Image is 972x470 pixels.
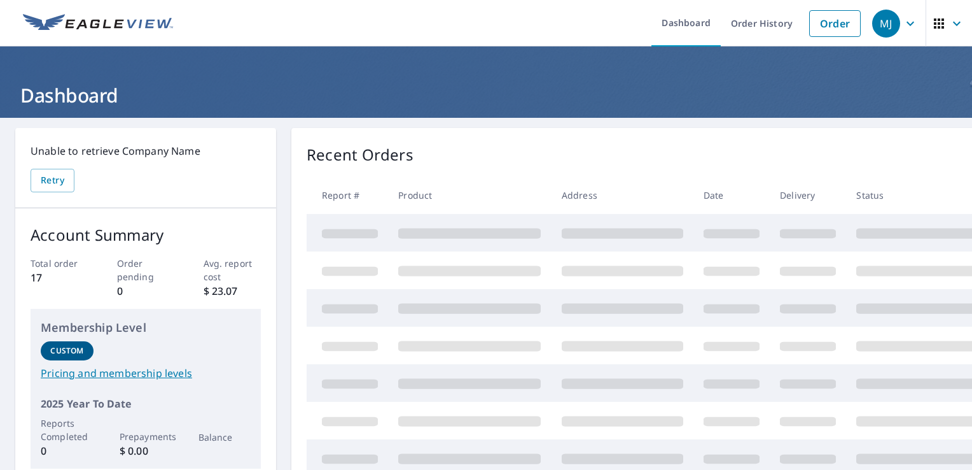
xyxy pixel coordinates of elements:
[204,283,261,299] p: $ 23.07
[120,443,172,459] p: $ 0.00
[120,430,172,443] p: Prepayments
[117,283,175,299] p: 0
[693,176,770,214] th: Date
[31,257,88,270] p: Total order
[809,10,861,37] a: Order
[872,10,900,38] div: MJ
[41,173,64,189] span: Retry
[41,319,251,336] p: Membership Level
[552,176,693,214] th: Address
[204,257,261,283] p: Avg. report cost
[50,345,83,357] p: Custom
[31,143,261,159] p: Unable to retrieve Company Name
[41,443,94,459] p: 0
[198,431,251,444] p: Balance
[23,14,173,33] img: EV Logo
[15,82,957,108] h1: Dashboard
[307,176,388,214] th: Report #
[41,396,251,411] p: 2025 Year To Date
[31,270,88,285] p: 17
[770,176,846,214] th: Delivery
[31,169,74,192] button: Retry
[388,176,551,214] th: Product
[41,366,251,381] a: Pricing and membership levels
[307,143,413,166] p: Recent Orders
[31,224,261,246] p: Account Summary
[41,417,94,443] p: Reports Completed
[117,257,175,283] p: Order pending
